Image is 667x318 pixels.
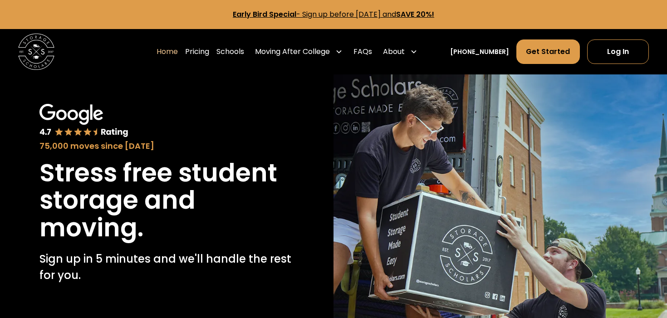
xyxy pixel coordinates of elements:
[18,34,54,70] img: Storage Scholars main logo
[216,39,244,64] a: Schools
[251,39,346,64] div: Moving After College
[39,251,294,284] p: Sign up in 5 minutes and we'll handle the rest for you.
[39,159,294,242] h1: Stress free student storage and moving.
[255,46,330,57] div: Moving After College
[587,39,649,64] a: Log In
[233,9,434,20] a: Early Bird Special- Sign up before [DATE] andSAVE 20%!
[39,140,294,152] div: 75,000 moves since [DATE]
[185,39,209,64] a: Pricing
[516,39,579,64] a: Get Started
[383,46,405,57] div: About
[39,104,129,138] img: Google 4.7 star rating
[353,39,372,64] a: FAQs
[233,9,296,20] strong: Early Bird Special
[396,9,434,20] strong: SAVE 20%!
[450,47,509,57] a: [PHONE_NUMBER]
[18,34,54,70] a: home
[379,39,421,64] div: About
[157,39,178,64] a: Home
